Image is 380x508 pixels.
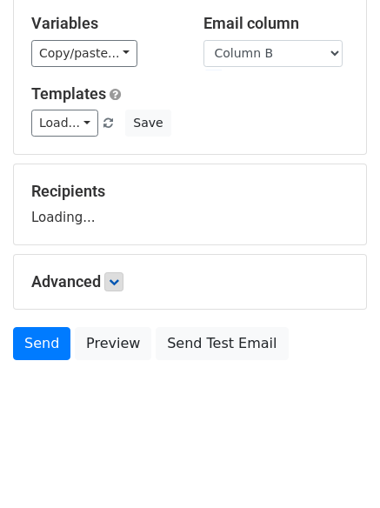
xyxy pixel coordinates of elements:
[125,110,170,137] button: Save
[31,272,349,291] h5: Advanced
[293,424,380,508] iframe: Chat Widget
[31,40,137,67] a: Copy/paste...
[75,327,151,360] a: Preview
[31,110,98,137] a: Load...
[31,182,349,201] h5: Recipients
[31,14,177,33] h5: Variables
[156,327,288,360] a: Send Test Email
[31,84,106,103] a: Templates
[13,327,70,360] a: Send
[203,14,350,33] h5: Email column
[31,182,349,227] div: Loading...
